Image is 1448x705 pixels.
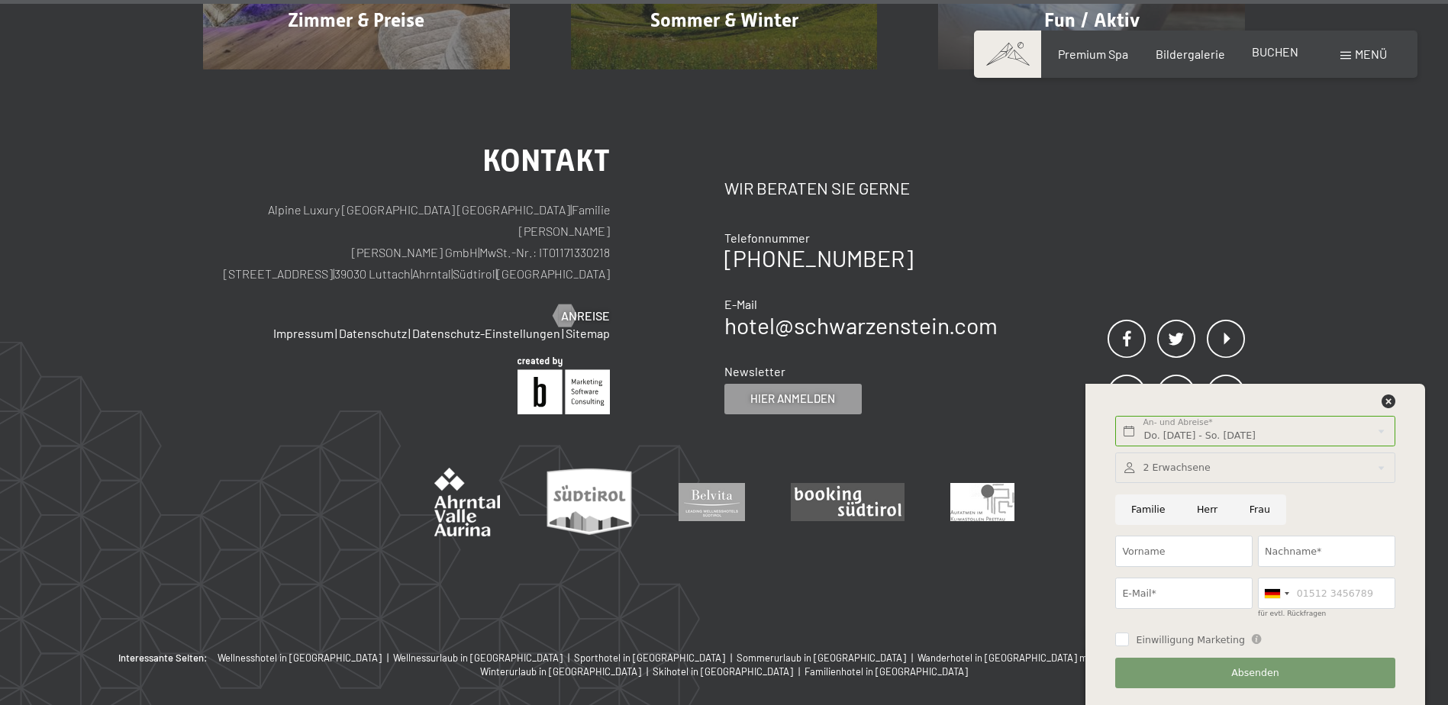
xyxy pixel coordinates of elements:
[653,665,805,678] a: Skihotel in [GEOGRAPHIC_DATA] |
[727,652,737,664] span: |
[653,665,793,678] span: Skihotel in [GEOGRAPHIC_DATA]
[408,326,411,340] span: |
[737,651,917,665] a: Sommerurlaub in [GEOGRAPHIC_DATA] |
[565,652,574,664] span: |
[203,199,610,285] p: Alpine Luxury [GEOGRAPHIC_DATA] [GEOGRAPHIC_DATA] Familie [PERSON_NAME] [PERSON_NAME] GmbH MwSt.-...
[335,326,337,340] span: |
[650,9,798,31] span: Sommer & Winter
[917,651,1150,665] a: Wanderhotel in [GEOGRAPHIC_DATA] mit 4 Sternen |
[273,326,334,340] a: Impressum
[118,651,208,665] b: Interessante Seiten:
[480,665,653,678] a: Winterurlaub in [GEOGRAPHIC_DATA] |
[451,266,453,281] span: |
[1258,578,1395,609] input: 01512 3456789
[724,364,785,378] span: Newsletter
[1258,610,1326,617] label: für evtl. Rückfragen
[393,651,574,665] a: Wellnessurlaub in [GEOGRAPHIC_DATA] |
[574,652,725,664] span: Sporthotel in [GEOGRAPHIC_DATA]
[482,143,610,179] span: Kontakt
[908,652,917,664] span: |
[339,326,407,340] a: Datenschutz
[1156,47,1225,61] a: Bildergalerie
[495,266,497,281] span: |
[553,307,610,324] a: Anreise
[411,266,412,281] span: |
[917,652,1139,664] span: Wanderhotel in [GEOGRAPHIC_DATA] mit 4 Sternen
[480,665,641,678] span: Winterurlaub in [GEOGRAPHIC_DATA]
[333,266,334,281] span: |
[288,9,424,31] span: Zimmer & Preise
[750,391,835,407] span: Hier anmelden
[218,651,393,665] a: Wellnesshotel in [GEOGRAPHIC_DATA] |
[412,326,560,340] a: Datenschutz-Einstellungen
[1259,578,1294,608] div: Germany (Deutschland): +49
[724,311,998,339] a: hotel@schwarzenstein.com
[562,326,564,340] span: |
[1136,633,1245,647] span: Einwilligung Marketing
[737,652,906,664] span: Sommerurlaub in [GEOGRAPHIC_DATA]
[393,652,563,664] span: Wellnessurlaub in [GEOGRAPHIC_DATA]
[478,245,479,259] span: |
[795,665,805,678] span: |
[724,178,910,198] span: Wir beraten Sie gerne
[570,202,572,217] span: |
[805,665,968,678] span: Familienhotel in [GEOGRAPHIC_DATA]
[518,357,610,414] img: Brandnamic GmbH | Leading Hospitality Solutions
[724,230,810,245] span: Telefonnummer
[1231,666,1279,680] span: Absenden
[1115,658,1395,689] button: Absenden
[1355,47,1387,61] span: Menü
[1044,9,1140,31] span: Fun / Aktiv
[1252,44,1298,59] a: BUCHEN
[218,652,382,664] span: Wellnesshotel in [GEOGRAPHIC_DATA]
[643,665,653,678] span: |
[724,297,757,311] span: E-Mail
[566,326,610,340] a: Sitemap
[384,652,393,664] span: |
[724,244,913,272] a: [PHONE_NUMBER]
[574,651,737,665] a: Sporthotel in [GEOGRAPHIC_DATA] |
[805,665,968,678] a: Familienhotel in [GEOGRAPHIC_DATA]
[561,307,610,324] span: Anreise
[1058,47,1128,61] a: Premium Spa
